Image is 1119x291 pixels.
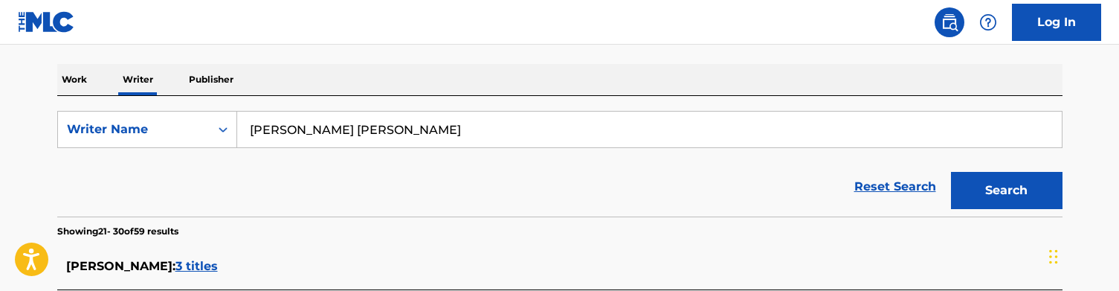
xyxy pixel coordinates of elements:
a: Public Search [935,7,964,37]
iframe: Chat Widget [1045,220,1119,291]
a: Reset Search [847,170,944,203]
div: Drag [1049,234,1058,279]
img: MLC Logo [18,11,75,33]
p: Showing 21 - 30 of 59 results [57,225,178,238]
form: Search Form [57,111,1062,217]
p: Publisher [184,64,238,95]
button: Search [951,172,1062,209]
div: Writer Name [67,121,201,138]
span: 3 titles [175,259,218,273]
p: Work [57,64,91,95]
img: help [979,13,997,31]
span: [PERSON_NAME] : [66,259,175,273]
a: Log In [1012,4,1101,41]
div: Help [973,7,1003,37]
p: Writer [118,64,158,95]
img: search [941,13,958,31]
